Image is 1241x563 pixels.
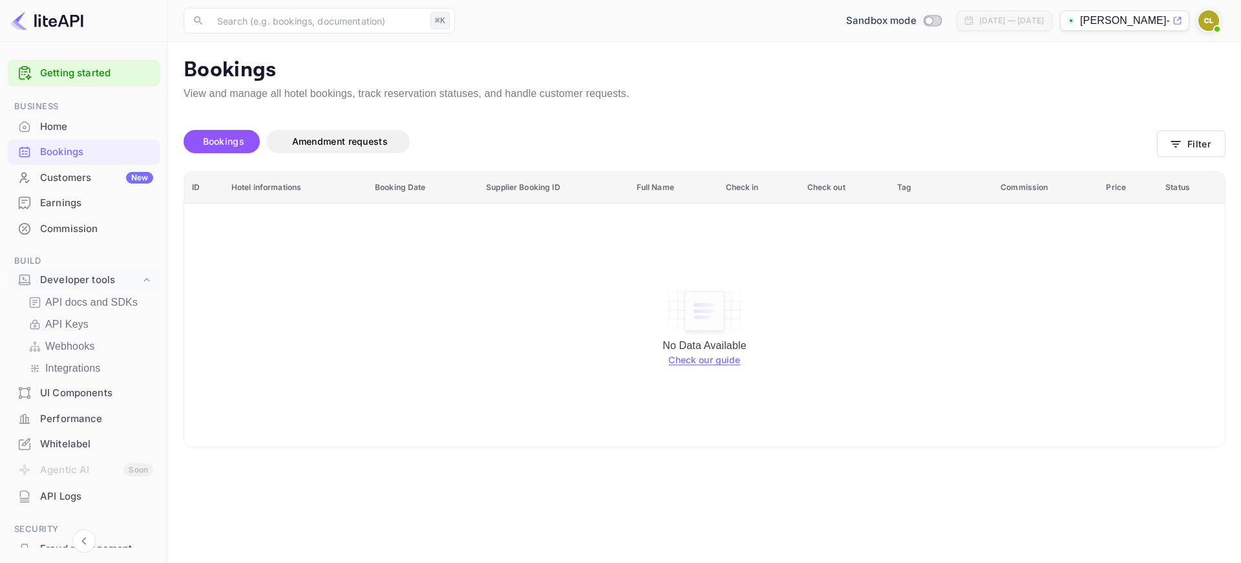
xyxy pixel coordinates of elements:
[28,295,149,310] a: API docs and SDKs
[40,222,153,237] div: Commission
[184,172,224,204] th: ID
[184,58,1225,83] p: Bookings
[889,172,993,204] th: Tag
[1158,172,1225,204] th: Status
[993,172,1098,204] th: Commission
[28,361,149,376] a: Integrations
[367,172,478,204] th: Booking Date
[8,381,160,406] div: UI Components
[8,60,160,87] div: Getting started
[478,172,628,204] th: Supplier Booking ID
[8,114,160,138] a: Home
[23,292,154,313] div: API docs and SDKs
[8,254,160,268] span: Build
[8,100,160,114] span: Business
[430,12,450,29] div: ⌘K
[209,8,425,34] input: Search (e.g. bookings, documentation)
[8,407,160,430] a: Performance
[10,10,83,31] img: LiteAPI logo
[40,542,153,557] div: Fraud management
[1098,172,1158,204] th: Price
[8,484,160,509] div: API Logs
[40,489,153,504] div: API Logs
[8,191,160,216] div: Earnings
[40,171,153,186] div: Customers
[40,273,140,288] div: Developer tools
[224,172,367,204] th: Hotel informations
[8,536,160,560] a: Fraud management
[23,358,154,379] div: Integrations
[979,15,1044,27] div: [DATE] — [DATE]
[45,339,95,354] p: Webhooks
[1198,10,1219,31] img: Chandler Lee
[8,217,160,240] a: Commission
[8,484,160,508] a: API Logs
[292,136,388,147] span: Amendment requests
[72,529,96,553] button: Collapse navigation
[8,140,160,165] div: Bookings
[40,66,153,81] a: Getting started
[8,165,160,191] div: CustomersNew
[8,140,160,164] a: Bookings
[40,196,153,211] div: Earnings
[40,120,153,134] div: Home
[846,14,917,28] span: Sandbox mode
[718,172,800,204] th: Check in
[666,284,743,338] img: empty-state-table.svg
[8,407,160,432] div: Performance
[8,191,160,215] a: Earnings
[8,381,160,405] a: UI Components
[8,522,160,536] span: Security
[45,361,100,376] p: Integrations
[23,336,154,357] div: Webhooks
[28,339,149,354] a: Webhooks
[184,130,1157,153] div: account-settings tabs
[126,172,153,184] div: New
[8,432,160,457] div: Whitelabel
[8,432,160,456] a: Whitelabel
[800,172,890,204] th: Check out
[1080,13,1170,28] p: [PERSON_NAME]-mu4r5.nui...
[40,412,153,427] div: Performance
[203,136,244,147] span: Bookings
[184,86,1225,101] p: View and manage all hotel bookings, track reservation statuses, and handle customer requests.
[8,269,160,292] div: Developer tools
[28,317,149,332] a: API Keys
[629,172,718,204] th: Full Name
[1157,131,1225,157] button: Filter
[663,338,746,354] p: No Data Available
[184,172,1225,447] table: booking table
[40,437,153,452] div: Whitelabel
[841,14,946,28] div: Switch to Production mode
[45,295,138,310] p: API docs and SDKs
[23,314,154,335] div: API Keys
[45,317,89,332] p: API Keys
[8,217,160,242] div: Commission
[8,165,160,189] a: CustomersNew
[40,145,153,160] div: Bookings
[8,114,160,140] div: Home
[668,354,740,365] a: Check our guide
[40,386,153,401] div: UI Components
